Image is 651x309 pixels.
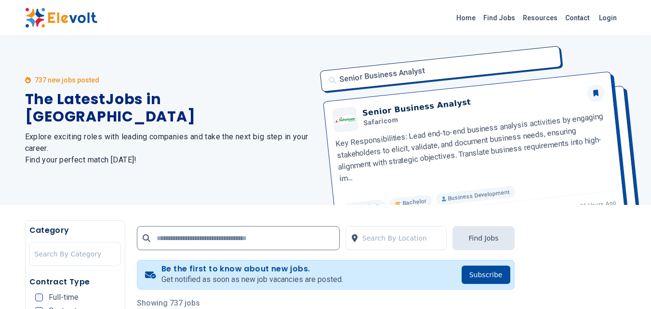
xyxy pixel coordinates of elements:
button: Subscribe [462,266,510,284]
p: 737 new jobs posted [35,75,99,85]
h5: Category [29,225,121,236]
p: Get notified as soon as new job vacancies are posted. [161,274,343,285]
input: Full-time [35,294,43,301]
span: Full-time [49,294,79,301]
img: Elevolt [25,8,97,28]
a: Home [452,10,479,26]
h4: Be the first to know about new jobs. [161,264,343,274]
a: Resources [519,10,561,26]
a: Login [593,8,623,27]
a: Contact [561,10,593,26]
button: Find Jobs [452,226,514,250]
a: Find Jobs [479,10,519,26]
h2: Explore exciting roles with leading companies and take the next big step in your career. Find you... [25,131,314,166]
h5: Contract Type [29,276,121,288]
h1: The Latest Jobs in [GEOGRAPHIC_DATA] [25,91,314,125]
p: Showing 737 jobs [137,297,515,309]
